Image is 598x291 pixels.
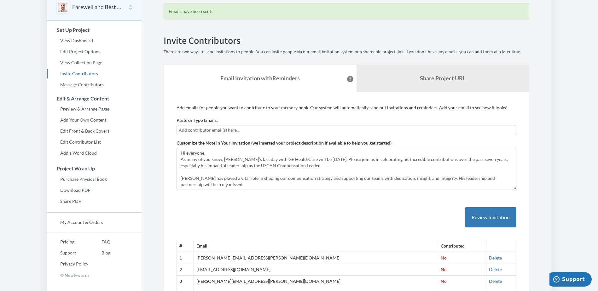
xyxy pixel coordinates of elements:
[177,117,218,123] label: Paste or Type Emails:
[47,126,142,136] a: Edit Front & Back Covers
[164,49,529,55] p: There are two ways to send invitations to people. You can invite people via our email invitation ...
[47,218,142,227] a: My Account & Orders
[72,3,123,11] button: Farewell and Best Wishes to [PERSON_NAME]!!
[194,240,438,252] th: Email
[177,148,516,190] textarea: Hi everyone, As many of you know, [PERSON_NAME]’s last day with GE HealthCare will be [DATE]. Ple...
[47,270,142,280] p: © Newlywords
[47,185,142,195] a: Download PDF
[47,115,142,125] a: Add Your Own Content
[441,267,447,272] span: No
[489,267,502,272] a: Delete
[194,252,438,264] td: [PERSON_NAME][EMAIL_ADDRESS][PERSON_NAME][DOMAIN_NAME]
[177,252,194,264] th: 1
[47,104,142,114] a: Preview & Arrange Pages
[420,75,466,82] b: Share Project URL
[441,278,447,284] span: No
[465,207,516,228] button: Review Invitation
[194,264,438,276] td: [EMAIL_ADDRESS][DOMAIN_NAME]
[177,140,392,146] label: Customize the Note in Your Invitation (we inserted your project description if available to help ...
[47,259,88,269] a: Privacy Policy
[47,80,142,89] a: Message Contributors
[441,255,447,260] span: No
[177,276,194,287] th: 3
[47,148,142,158] a: Add a Word Cloud
[47,27,142,33] h3: Set Up Project
[47,96,142,101] h3: Edit & Arrange Content
[489,278,502,284] a: Delete
[47,69,142,78] a: Invite Contributors
[47,166,142,171] h3: Project Wrap Up
[164,35,529,46] h2: Invite Contributors
[179,127,514,134] input: Add contributor email(s) here...
[438,240,486,252] th: Contributed
[47,197,142,206] a: Share PDF
[489,255,502,260] a: Delete
[549,272,592,288] iframe: Opens a widget where you can chat to one of our agents
[88,237,110,247] a: FAQ
[47,47,142,56] a: Edit Project Options
[194,276,438,287] td: [PERSON_NAME][EMAIL_ADDRESS][PERSON_NAME][DOMAIN_NAME]
[177,105,516,111] p: Add emails for people you want to contribute to your memory book. Our system will automatically s...
[220,75,300,82] strong: Email Invitation with Reminders
[164,3,529,20] div: Emails have been sent!
[177,264,194,276] th: 2
[177,240,194,252] th: #
[88,248,110,258] a: Blog
[47,58,142,67] a: View Collection Page
[47,36,142,45] a: View Dashboard
[47,137,142,147] a: Edit Contributor List
[47,237,88,247] a: Pricing
[47,174,142,184] a: Purchase Physical Book
[47,248,88,258] a: Support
